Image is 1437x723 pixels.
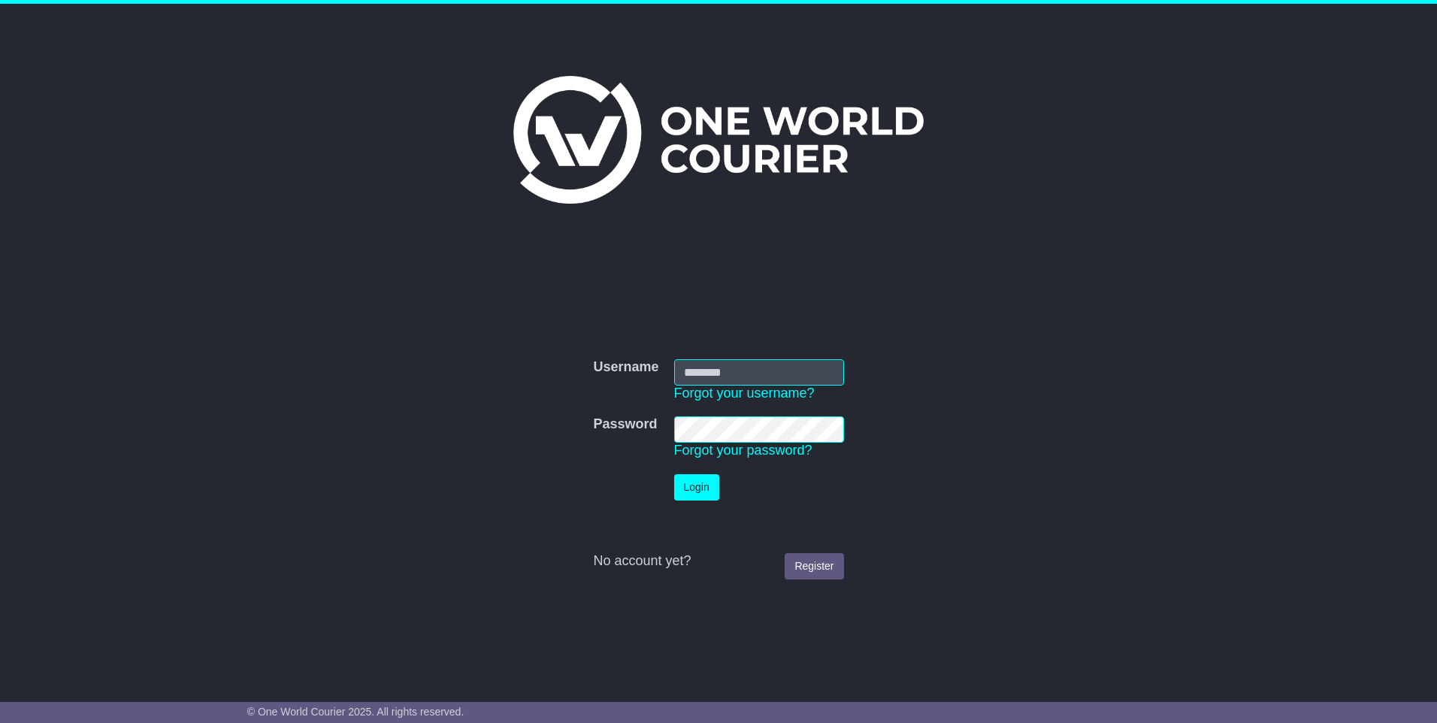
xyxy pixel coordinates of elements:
a: Register [785,553,843,579]
a: Forgot your username? [674,386,815,401]
label: Username [593,359,658,376]
a: Forgot your password? [674,443,812,458]
label: Password [593,416,657,433]
img: One World [513,76,924,204]
span: © One World Courier 2025. All rights reserved. [247,706,464,718]
div: No account yet? [593,553,843,570]
button: Login [674,474,719,501]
